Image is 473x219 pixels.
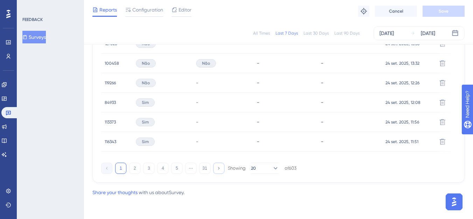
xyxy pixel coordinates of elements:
[257,79,314,86] div: -
[143,163,154,174] button: 3
[92,190,138,195] a: Share your thoughts
[389,8,403,14] span: Cancel
[257,138,314,145] div: -
[423,6,465,17] button: Save
[99,6,117,14] span: Reports
[105,119,116,125] span: 113373
[105,139,116,144] span: 116343
[257,119,314,125] div: -
[202,61,210,66] span: Não
[375,6,417,17] button: Cancel
[251,163,279,174] button: 20
[385,61,419,66] span: 24 set. 2025, 13:32
[380,29,394,37] div: [DATE]
[321,79,378,86] div: -
[285,165,297,171] div: of 603
[276,30,298,36] div: Last 7 Days
[444,191,465,212] iframe: UserGuiding AI Assistant Launcher
[179,6,192,14] span: Editor
[196,80,198,86] span: -
[142,80,150,86] span: Não
[105,80,116,86] span: 119266
[385,139,418,144] span: 24 set. 2025, 11:51
[321,138,378,145] div: -
[22,31,46,43] button: Surveys
[115,163,126,174] button: 1
[385,119,419,125] span: 24 set. 2025, 11:56
[385,100,420,105] span: 24 set. 2025, 12:08
[129,163,140,174] button: 2
[16,2,44,10] span: Need Help?
[421,29,435,37] div: [DATE]
[257,99,314,106] div: -
[321,60,378,66] div: -
[385,80,419,86] span: 24 set. 2025, 12:26
[22,17,43,22] div: FEEDBACK
[105,100,116,105] span: 84933
[142,139,149,144] span: Sim
[304,30,329,36] div: Last 30 Days
[105,61,119,66] span: 100458
[132,6,163,14] span: Configuration
[142,61,150,66] span: Não
[321,99,378,106] div: -
[196,139,198,144] span: -
[199,163,210,174] button: 31
[92,188,185,197] div: with us about Survey .
[185,163,196,174] button: ⋯
[196,119,198,125] span: -
[439,8,448,14] span: Save
[142,100,149,105] span: Sim
[334,30,360,36] div: Last 90 Days
[251,165,256,171] span: 20
[142,119,149,125] span: Sim
[228,165,245,171] div: Showing
[196,100,198,105] span: -
[157,163,168,174] button: 4
[171,163,182,174] button: 5
[321,119,378,125] div: -
[253,30,270,36] div: All Times
[257,60,314,66] div: -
